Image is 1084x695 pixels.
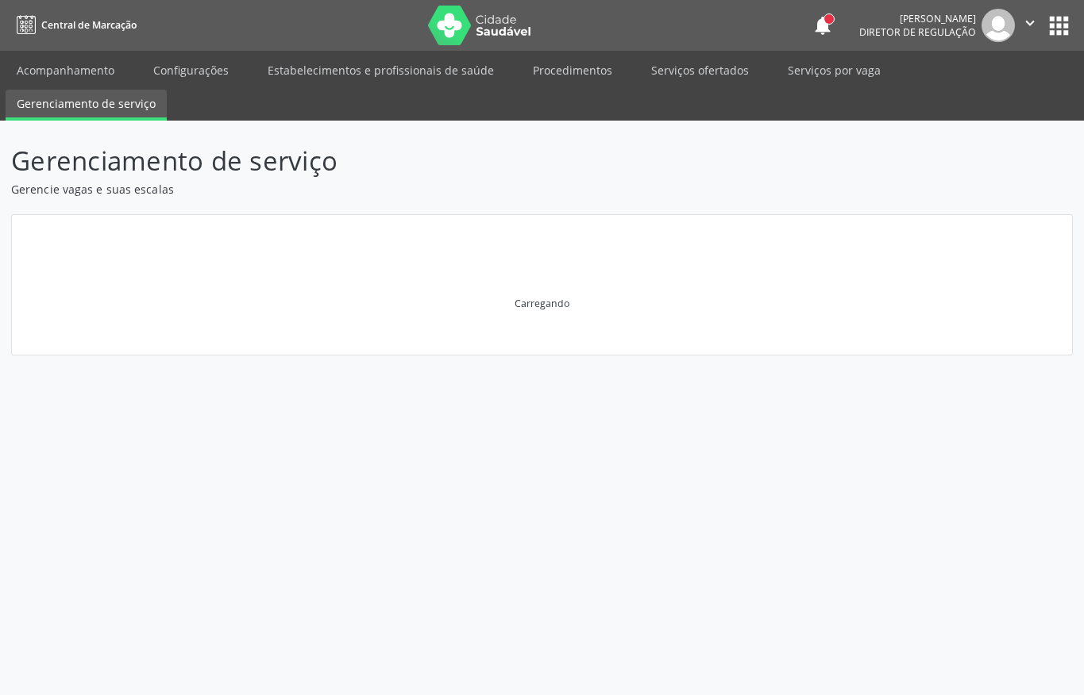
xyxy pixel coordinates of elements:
[11,141,754,181] p: Gerenciamento de serviço
[515,297,569,310] div: Carregando
[1015,9,1045,42] button: 
[257,56,505,84] a: Estabelecimentos e profissionais de saúde
[982,9,1015,42] img: img
[11,12,137,38] a: Central de Marcação
[142,56,240,84] a: Configurações
[859,25,976,39] span: Diretor de regulação
[11,181,754,198] p: Gerencie vagas e suas escalas
[6,90,167,121] a: Gerenciamento de serviço
[859,12,976,25] div: [PERSON_NAME]
[522,56,623,84] a: Procedimentos
[1021,14,1039,32] i: 
[777,56,892,84] a: Serviços por vaga
[640,56,760,84] a: Serviços ofertados
[812,14,834,36] button: notifications
[1045,12,1073,40] button: apps
[6,56,125,84] a: Acompanhamento
[41,18,137,32] span: Central de Marcação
